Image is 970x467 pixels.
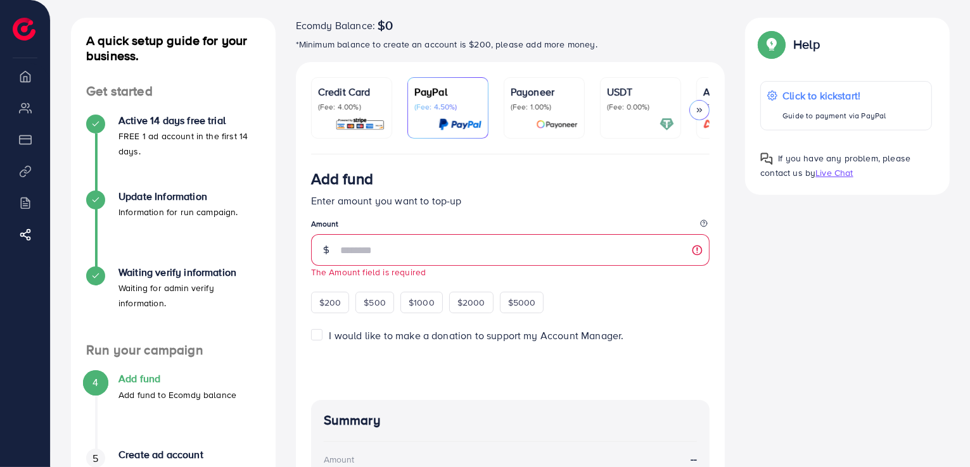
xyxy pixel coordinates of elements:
[916,410,960,458] iframe: Chat
[118,115,260,127] h4: Active 14 days free trial
[71,33,276,63] h4: A quick setup guide for your business.
[118,387,236,402] p: Add fund to Ecomdy balance
[311,218,710,234] legend: Amount
[607,84,674,99] p: USDT
[118,128,260,159] p: FREE 1 ad account in the first 14 days.
[324,453,355,466] div: Amount
[703,84,770,99] p: Airwallex
[311,193,710,208] p: Enter amount you want to top-up
[324,413,698,428] h4: Summary
[329,328,624,342] span: I would like to make a donation to support my Account Manager.
[760,152,910,179] span: If you have any problem, please contact us by
[793,37,820,52] p: Help
[409,296,435,309] span: $1000
[508,296,536,309] span: $5000
[414,102,482,112] p: (Fee: 4.50%)
[71,84,276,99] h4: Get started
[699,117,770,132] img: card
[311,266,426,278] small: The Amount field is required
[71,115,276,190] li: Active 14 days free trial
[13,18,35,40] img: logo
[71,342,276,358] h4: Run your campaign
[93,451,98,466] span: 5
[93,375,98,390] span: 4
[118,190,238,202] h4: Update Information
[71,373,276,449] li: Add fund
[782,108,886,123] p: Guide to payment via PayPal
[660,117,674,132] img: card
[364,296,386,309] span: $500
[691,452,697,466] strong: --
[118,280,260,311] p: Waiting for admin verify information.
[760,33,783,56] img: Popup guide
[118,373,236,385] h4: Add fund
[511,84,578,99] p: Payoneer
[118,266,260,278] h4: Waiting verify information
[782,88,886,103] p: Click to kickstart!
[607,102,674,112] p: (Fee: 0.00%)
[335,117,385,132] img: card
[511,102,578,112] p: (Fee: 1.00%)
[118,204,238,220] p: Information for run campaign.
[71,266,276,342] li: Waiting verify information
[71,190,276,266] li: Update Information
[438,117,482,132] img: card
[319,296,341,309] span: $200
[311,170,373,188] h3: Add fund
[760,153,773,165] img: Popup guide
[296,18,375,33] span: Ecomdy Balance:
[815,166,853,179] span: Live Chat
[318,84,385,99] p: Credit Card
[118,449,260,461] h4: Create ad account
[318,102,385,112] p: (Fee: 4.00%)
[296,37,725,52] p: *Minimum balance to create an account is $200, please add more money.
[536,117,578,132] img: card
[457,296,485,309] span: $2000
[414,84,482,99] p: PayPal
[378,18,393,33] span: $0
